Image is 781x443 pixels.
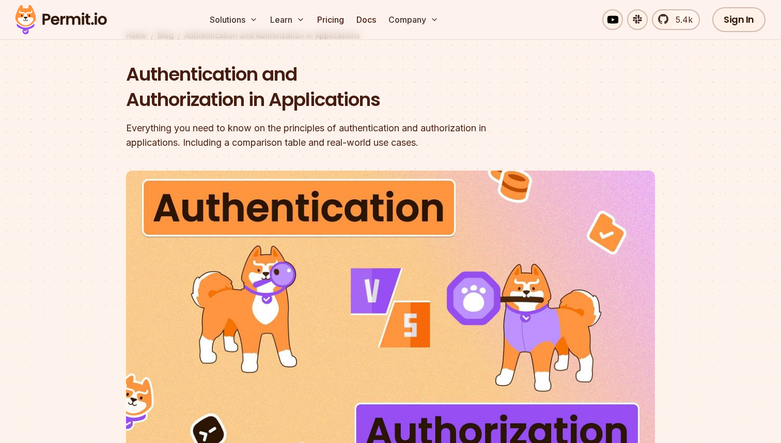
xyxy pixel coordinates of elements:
button: Learn [266,9,309,30]
a: Sign In [712,7,766,32]
div: Everything you need to know on the principles of authentication and authorization in applications... [126,121,523,150]
button: Solutions [206,9,262,30]
h1: Authentication and Authorization in Applications [126,62,523,113]
a: 5.4k [652,9,700,30]
a: Docs [352,9,380,30]
span: 5.4k [669,13,693,26]
button: Company [384,9,443,30]
img: Permit logo [10,2,112,37]
a: Pricing [313,9,348,30]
